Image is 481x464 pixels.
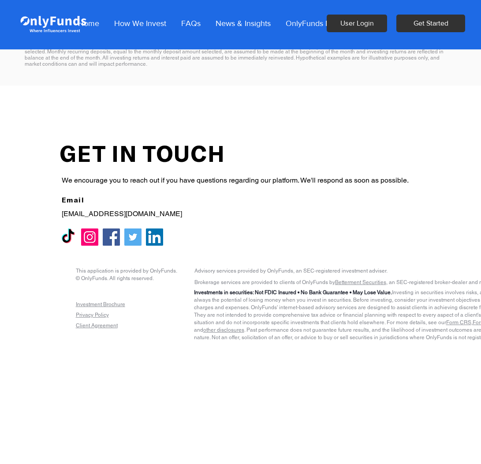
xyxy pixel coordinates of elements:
img: TikTok [60,228,77,246]
a: OnlyFunds Merch [279,12,355,34]
span: Advisory services provided by OnlyFunds, an SEC-registered investment adviser. [194,268,388,274]
button: Get Started [396,15,465,32]
img: Onlyfunds logo in white on a blue background. [19,8,87,39]
p: OnlyFunds Merch [281,12,352,34]
a: FAQs [174,12,208,34]
span: Get Started [414,19,448,28]
span: Betterment Securities [335,279,386,285]
span: Annual investment return is assumed to be x% each year, where x is the risk level chosen. The inv... [25,36,456,67]
a: other disclosures [203,327,244,333]
p: FAQs [177,12,205,34]
a: News & Insights [208,12,279,34]
p: News & Insights [211,12,275,34]
a: Privacy Policy [76,312,109,318]
a: [EMAIL_ADDRESS][DOMAIN_NAME] [62,210,182,217]
p: Home [74,12,104,34]
span: [EMAIL_ADDRESS][DOMAIN_NAME] [62,210,182,218]
img: Facebook [103,228,120,246]
img: Twitter [124,228,142,246]
a: How We Invest [107,12,174,34]
a: User Login [327,15,387,32]
nav: Site [71,12,355,34]
img: Instagram [81,228,98,246]
span: This application is provided by OnlyFunds. [76,268,177,274]
img: LinkedIn [146,228,163,246]
span: User Login [340,19,373,28]
span: © OnlyFunds. All rights reserved. [76,275,154,281]
ul: Social Bar [60,228,163,246]
span: GET IN TOUCH [60,140,226,166]
span: Email [62,195,84,204]
p: How We Invest [110,12,171,34]
span: We encourage you to reach out if you have questions regarding our platform. We'll respond as soon... [62,176,409,184]
span: Investments in securities: Not FDIC Insured • No Bank Guarantee • May Lose Value. [194,289,392,296]
a: Home [71,12,107,34]
a: Client Agreement [76,322,118,329]
a: Investment Brochure [76,301,125,307]
a: Form CRS [446,319,471,326]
